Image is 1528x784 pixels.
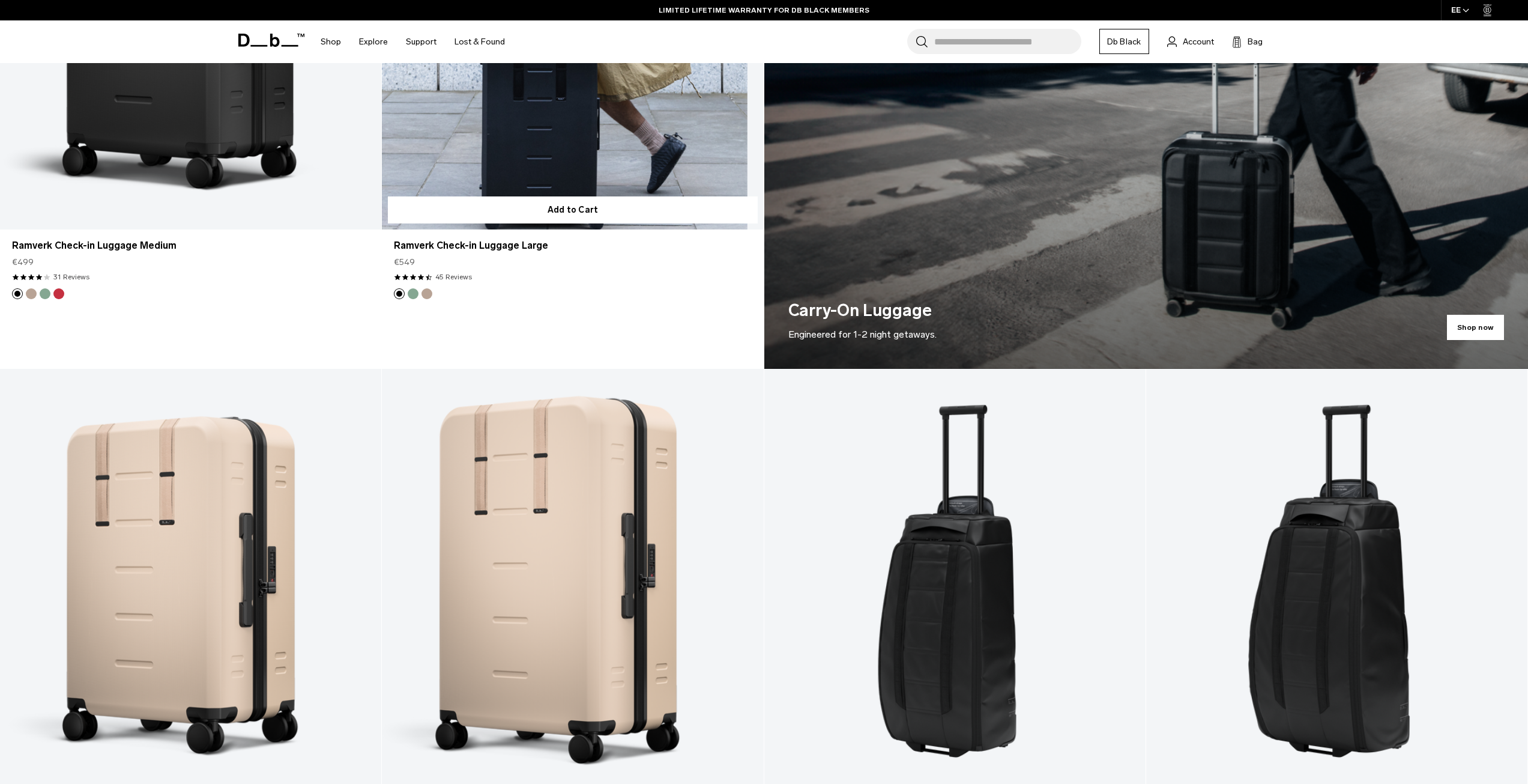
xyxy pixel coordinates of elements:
button: Fogbow Beige [26,288,37,299]
span: €499 [12,256,34,269]
nav: Main Navigation [312,20,514,63]
button: Sprite Lightning Red [53,288,64,299]
button: Fogbow Beige [421,288,432,299]
span: Bag [1248,35,1263,48]
a: Ramverk Check-in Luggage Large [394,239,751,253]
a: LIMITED LIFETIME WARRANTY FOR DB BLACK MEMBERS [659,5,869,16]
a: 31 reviews [53,272,89,282]
a: Ramverk Check-in Luggage Medium [12,239,369,253]
button: Bag [1232,34,1263,49]
a: Explore [359,20,388,63]
button: Green Ray [40,288,50,299]
a: 45 reviews [435,272,472,282]
a: Support [406,20,436,63]
button: Green Ray [408,288,418,299]
button: Black Out [12,288,23,299]
a: Account [1167,34,1214,49]
a: Shop [321,20,341,63]
button: Black Out [394,288,405,299]
a: Db Black [1099,29,1149,54]
a: Lost & Found [454,20,505,63]
span: Account [1183,35,1214,48]
button: Add to Cart [388,196,757,223]
span: €549 [394,256,415,269]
